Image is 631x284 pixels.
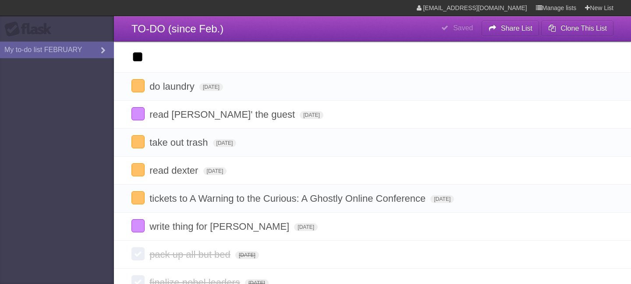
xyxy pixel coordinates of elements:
label: Done [131,107,145,120]
label: Done [131,163,145,176]
label: Done [131,219,145,232]
span: TO-DO (since Feb.) [131,23,223,35]
b: Share List [501,25,532,32]
b: Saved [453,24,473,32]
span: [DATE] [300,111,323,119]
span: [DATE] [203,167,227,175]
span: pack up all but bed [149,249,233,260]
span: [DATE] [235,251,259,259]
label: Done [131,79,145,92]
b: Clone This List [560,25,607,32]
span: [DATE] [294,223,318,231]
span: take out trash [149,137,210,148]
label: Done [131,247,145,260]
button: Clone This List [541,21,613,36]
span: do laundry [149,81,197,92]
span: write thing for [PERSON_NAME] [149,221,291,232]
span: read dexter [149,165,200,176]
span: [DATE] [213,139,237,147]
span: [DATE] [430,195,454,203]
button: Share List [482,21,539,36]
label: Done [131,191,145,204]
label: Done [131,135,145,148]
span: tickets to A Warning to the Curious: A Ghostly Online Conference [149,193,428,204]
span: [DATE] [199,83,223,91]
div: Flask [4,21,57,37]
span: read [PERSON_NAME]' the guest [149,109,297,120]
